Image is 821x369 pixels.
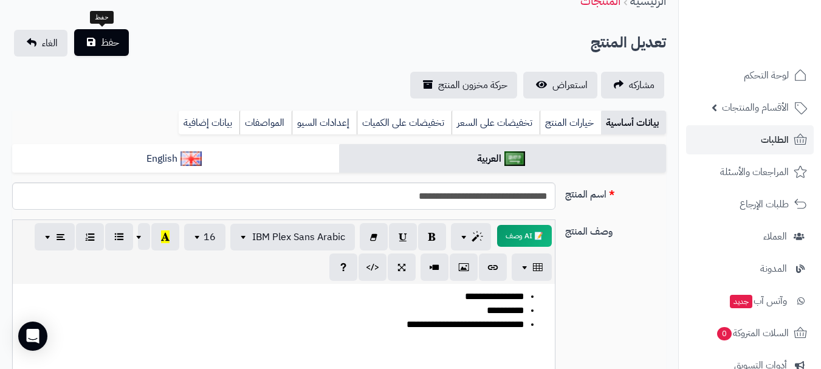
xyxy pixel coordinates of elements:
[729,292,787,309] span: وآتس آب
[18,322,47,351] div: Open Intercom Messenger
[339,144,666,174] a: العربية
[760,260,787,277] span: المدونة
[452,111,540,135] a: تخفيضات على السعر
[686,157,814,187] a: المراجعات والأسئلة
[738,34,809,60] img: logo-2.png
[629,78,654,92] span: مشاركه
[763,228,787,245] span: العملاء
[686,190,814,219] a: طلبات الإرجاع
[12,144,339,174] a: English
[716,325,789,342] span: السلات المتروكة
[90,11,114,24] div: حفظ
[230,224,355,250] button: IBM Plex Sans Arabic
[438,78,507,92] span: حركة مخزون المنتج
[179,111,239,135] a: بيانات إضافية
[720,164,789,181] span: المراجعات والأسئلة
[730,295,752,308] span: جديد
[591,30,666,55] h2: تعديل المنتج
[180,151,202,166] img: English
[601,72,664,98] a: مشاركه
[740,196,789,213] span: طلبات الإرجاع
[744,67,789,84] span: لوحة التحكم
[504,151,526,166] img: العربية
[42,36,58,50] span: الغاء
[717,327,732,340] span: 0
[410,72,517,98] a: حركة مخزون المنتج
[204,230,216,244] span: 16
[540,111,601,135] a: خيارات المنتج
[686,286,814,316] a: وآتس آبجديد
[686,319,814,348] a: السلات المتروكة0
[497,225,552,247] button: 📝 AI وصف
[239,111,292,135] a: المواصفات
[74,29,129,56] button: حفظ
[184,224,225,250] button: 16
[292,111,357,135] a: إعدادات السيو
[761,131,789,148] span: الطلبات
[686,125,814,154] a: الطلبات
[601,111,666,135] a: بيانات أساسية
[101,35,119,50] span: حفظ
[560,219,671,239] label: وصف المنتج
[686,222,814,251] a: العملاء
[552,78,588,92] span: استعراض
[252,230,345,244] span: IBM Plex Sans Arabic
[686,254,814,283] a: المدونة
[560,182,671,202] label: اسم المنتج
[722,99,789,116] span: الأقسام والمنتجات
[523,72,597,98] a: استعراض
[686,61,814,90] a: لوحة التحكم
[14,30,67,57] a: الغاء
[357,111,452,135] a: تخفيضات على الكميات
